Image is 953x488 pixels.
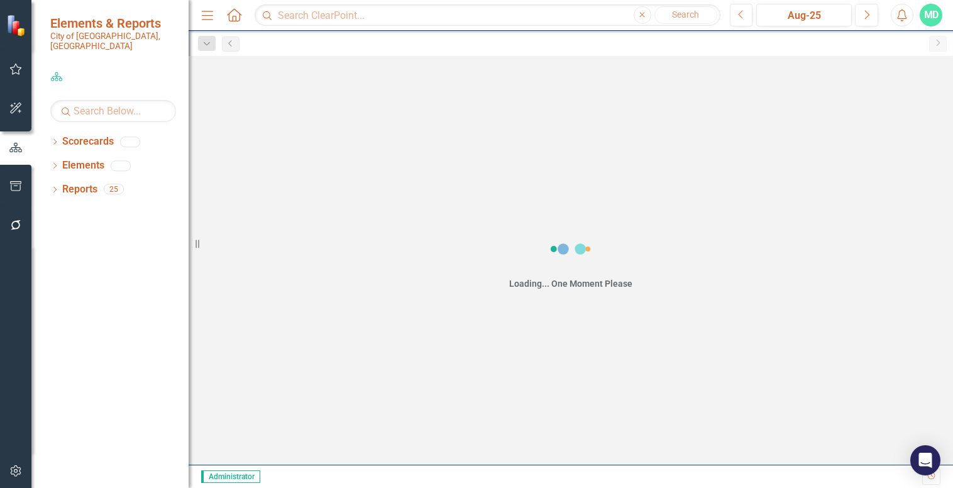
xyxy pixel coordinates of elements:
span: Search [672,9,699,19]
div: Open Intercom Messenger [910,445,940,475]
img: ClearPoint Strategy [6,14,28,36]
a: Elements [62,158,104,173]
span: Administrator [201,470,260,483]
div: Aug-25 [761,8,847,23]
div: Loading... One Moment Please [509,277,632,290]
button: MD [920,4,942,26]
small: City of [GEOGRAPHIC_DATA], [GEOGRAPHIC_DATA] [50,31,176,52]
button: Search [654,6,717,24]
input: Search ClearPoint... [255,4,720,26]
span: Elements & Reports [50,16,176,31]
a: Scorecards [62,135,114,149]
button: Aug-25 [756,4,852,26]
div: 25 [104,184,124,195]
a: Reports [62,182,97,197]
input: Search Below... [50,100,176,122]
